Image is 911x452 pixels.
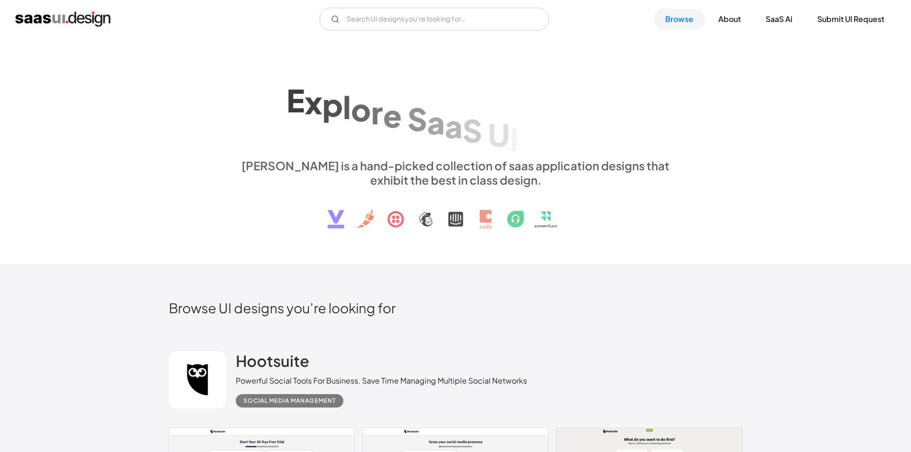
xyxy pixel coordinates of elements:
[427,104,445,141] div: a
[319,8,549,31] input: Search UI designs you're looking for...
[351,91,371,128] div: o
[488,116,510,153] div: U
[407,100,427,137] div: S
[243,395,336,407] div: Social Media Management
[371,94,383,131] div: r
[15,11,110,27] a: home
[654,9,705,30] a: Browse
[343,88,351,125] div: l
[236,351,309,375] a: Hootsuite
[319,8,549,31] form: Email Form
[169,299,743,316] h2: Browse UI designs you’re looking for
[236,375,527,386] div: Powerful Social Tools For Business. Save Time Managing Multiple Social Networks
[236,158,676,187] div: [PERSON_NAME] is a hand-picked collection of saas application designs that exhibit the best in cl...
[322,86,343,123] div: p
[806,9,896,30] a: Submit UI Request
[510,121,518,157] div: I
[305,84,322,121] div: x
[311,187,601,237] img: text, icon, saas logo
[236,75,676,149] h1: Explore SaaS UI design patterns & interactions.
[445,108,462,144] div: a
[707,9,752,30] a: About
[383,97,402,134] div: e
[236,351,309,370] h2: Hootsuite
[286,82,305,119] div: E
[754,9,804,30] a: SaaS Ai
